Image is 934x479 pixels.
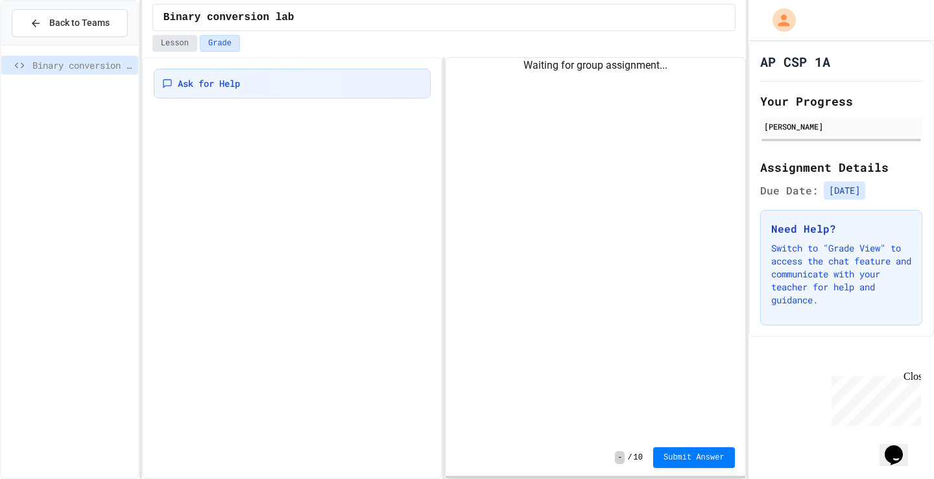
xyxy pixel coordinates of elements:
div: My Account [759,5,799,35]
div: Chat with us now!Close [5,5,90,82]
div: [PERSON_NAME] [764,121,918,132]
span: Back to Teams [49,16,110,30]
button: Grade [200,35,240,52]
h1: AP CSP 1A [760,53,830,71]
iframe: chat widget [880,427,921,466]
span: / [627,452,632,463]
span: - [615,451,625,464]
p: Switch to "Grade View" to access the chat feature and communicate with your teacher for help and ... [771,242,911,307]
button: Back to Teams [12,9,128,37]
span: [DATE] [824,181,865,200]
span: 10 [634,452,643,463]
span: Submit Answer [664,452,724,463]
h2: Your Progress [760,92,922,110]
span: Due Date: [760,183,819,198]
h3: Need Help? [771,221,911,237]
button: Lesson [152,35,197,52]
span: Ask for Help [178,77,240,90]
h2: Assignment Details [760,158,922,176]
iframe: chat widget [826,371,921,426]
span: Binary conversion lab [163,10,294,25]
button: Submit Answer [653,447,735,468]
div: Waiting for group assignment... [446,58,745,73]
span: Binary conversion lab [32,58,133,72]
